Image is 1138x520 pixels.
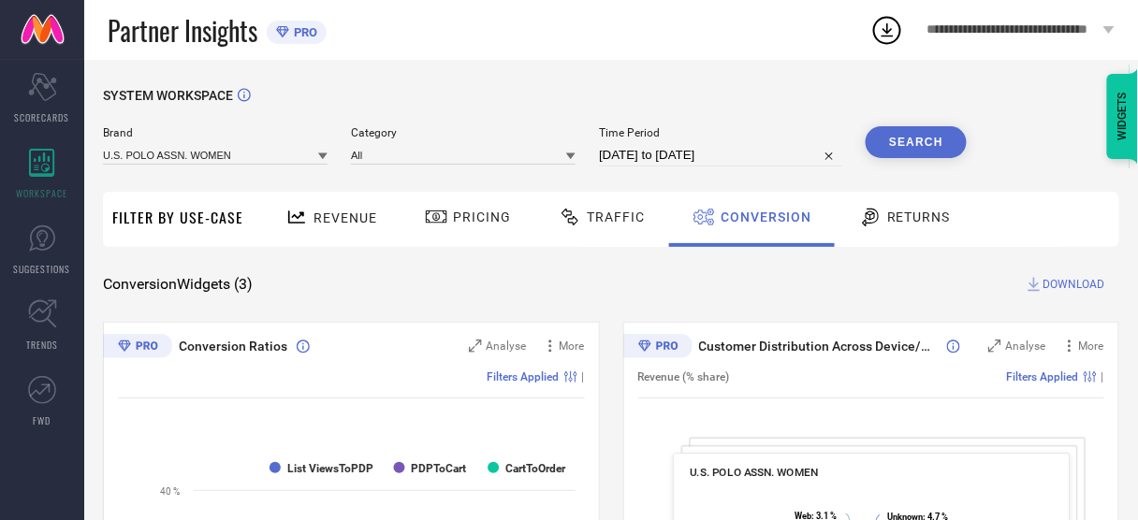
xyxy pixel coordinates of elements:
[103,275,253,294] span: Conversion Widgets ( 3 )
[103,88,233,103] span: SYSTEM WORKSPACE
[179,339,287,354] span: Conversion Ratios
[638,370,730,383] span: Revenue (% share)
[560,339,585,353] span: More
[1079,339,1104,353] span: More
[1006,339,1046,353] span: Analyse
[469,339,482,353] svg: Zoom
[34,413,51,427] span: FWD
[112,206,243,228] span: Filter By Use-Case
[690,466,819,479] span: U.S. POLO ASSN. WOMEN
[599,144,842,166] input: Select time period
[699,339,939,354] span: Customer Distribution Across Device/OS
[160,486,180,497] text: 40 %
[1102,370,1104,383] span: |
[412,462,467,475] text: PDPToCart
[866,126,967,158] button: Search
[453,209,511,224] span: Pricing
[870,13,904,47] div: Open download list
[103,126,328,139] span: Brand
[887,209,951,224] span: Returns
[15,110,70,124] span: SCORECARDS
[1007,370,1079,383] span: Filters Applied
[17,186,68,200] span: WORKSPACE
[287,462,373,475] text: List ViewsToPDP
[1043,275,1105,294] span: DOWNLOAD
[26,338,58,352] span: TRENDS
[14,262,71,276] span: SUGGESTIONS
[599,126,842,139] span: Time Period
[487,339,527,353] span: Analyse
[314,210,377,225] span: Revenue
[582,370,585,383] span: |
[587,209,645,224] span: Traffic
[351,126,576,139] span: Category
[505,462,566,475] text: CartToOrder
[488,370,560,383] span: Filters Applied
[289,25,317,39] span: PRO
[108,11,257,50] span: Partner Insights
[623,334,693,362] div: Premium
[103,334,172,362] div: Premium
[721,209,811,224] span: Conversion
[988,339,1001,353] svg: Zoom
